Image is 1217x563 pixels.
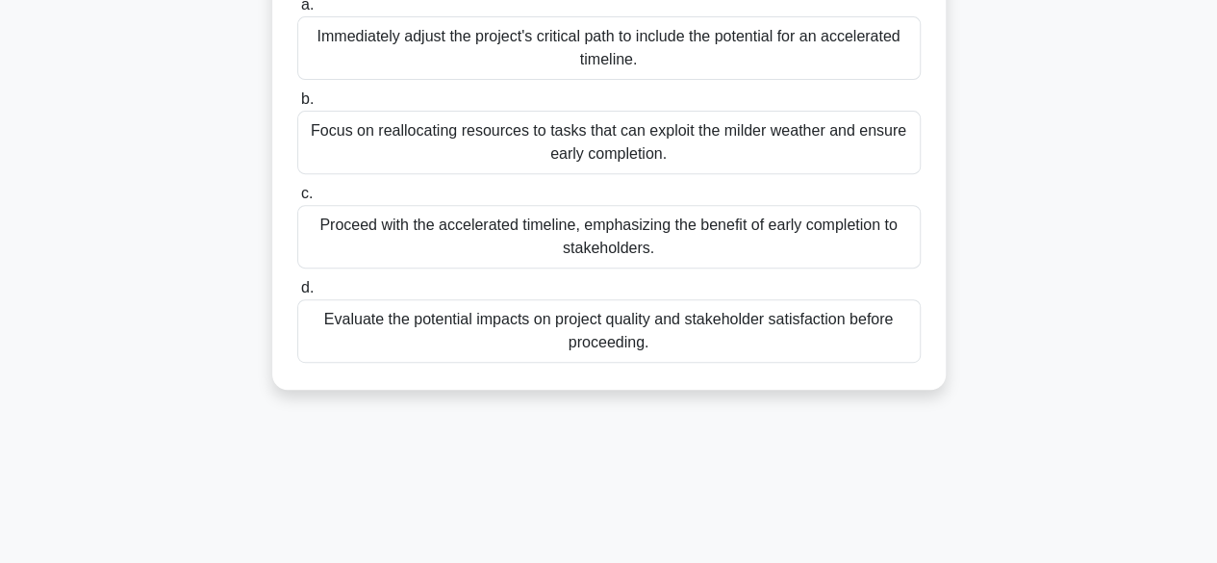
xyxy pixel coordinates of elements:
[297,16,921,80] div: Immediately adjust the project's critical path to include the potential for an accelerated timeline.
[297,111,921,174] div: Focus on reallocating resources to tasks that can exploit the milder weather and ensure early com...
[301,185,313,201] span: c.
[297,299,921,363] div: Evaluate the potential impacts on project quality and stakeholder satisfaction before proceeding.
[301,90,314,107] span: b.
[301,279,314,295] span: d.
[297,205,921,269] div: Proceed with the accelerated timeline, emphasizing the benefit of early completion to stakeholders.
